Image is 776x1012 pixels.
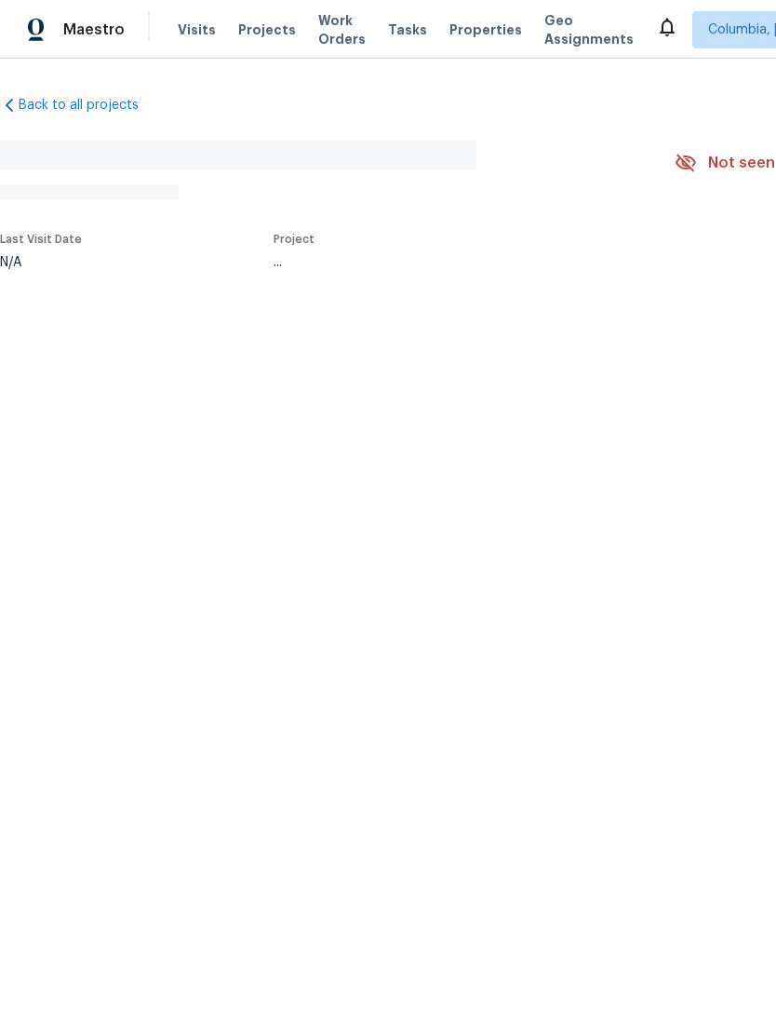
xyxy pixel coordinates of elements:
[318,11,366,48] span: Work Orders
[63,20,125,39] span: Maestro
[388,23,427,36] span: Tasks
[544,11,634,48] span: Geo Assignments
[274,234,314,245] span: Project
[449,20,522,39] span: Properties
[238,20,296,39] span: Projects
[178,20,216,39] span: Visits
[274,256,631,269] div: ...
